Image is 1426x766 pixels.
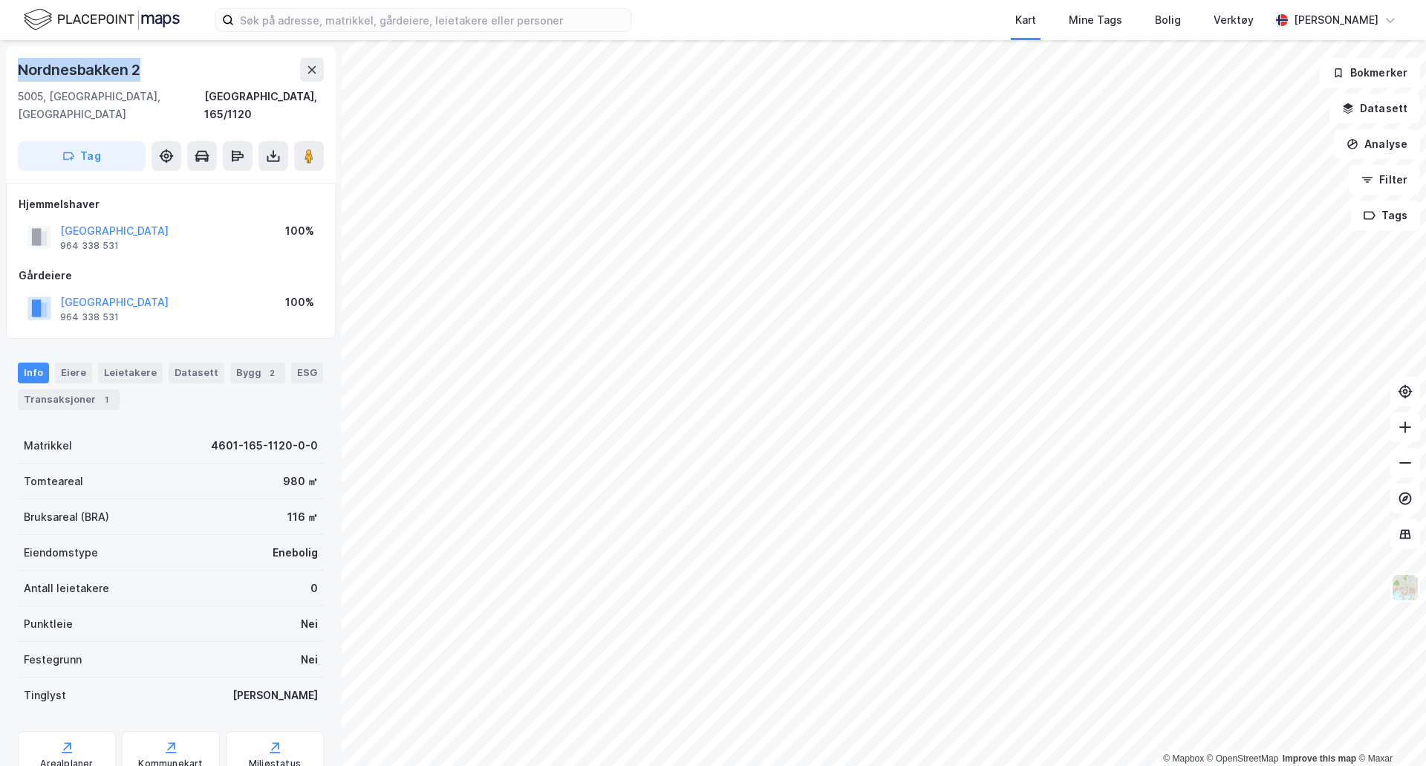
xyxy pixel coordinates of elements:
div: Transaksjoner [18,389,120,410]
div: Festegrunn [24,651,82,669]
div: 964 338 531 [60,311,119,323]
div: Kontrollprogram for chat [1352,695,1426,766]
div: Bruksareal (BRA) [24,508,109,526]
div: Bolig [1155,11,1181,29]
div: 100% [285,222,314,240]
div: [GEOGRAPHIC_DATA], 165/1120 [204,88,324,123]
div: Eiendomstype [24,544,98,562]
div: Leietakere [98,363,163,383]
button: Datasett [1329,94,1420,123]
div: Bygg [230,363,285,383]
input: Søk på adresse, matrikkel, gårdeiere, leietakere eller personer [234,9,631,31]
iframe: Chat Widget [1352,695,1426,766]
button: Filter [1349,165,1420,195]
div: Antall leietakere [24,580,109,597]
div: Verktøy [1214,11,1254,29]
div: 2 [264,366,279,380]
div: Tinglyst [24,687,66,704]
div: Datasett [169,363,224,383]
div: Nei [301,615,318,633]
div: Info [18,363,49,383]
a: OpenStreetMap [1207,753,1279,764]
div: [PERSON_NAME] [1294,11,1378,29]
button: Analyse [1334,129,1420,159]
div: 100% [285,293,314,311]
div: Nordnesbakken 2 [18,58,143,82]
button: Tag [18,141,146,171]
div: 116 ㎡ [287,508,318,526]
a: Improve this map [1283,753,1356,764]
div: 1 [99,392,114,407]
button: Tags [1351,201,1420,230]
div: 4601-165-1120-0-0 [211,437,318,455]
div: 980 ㎡ [283,473,318,490]
img: logo.f888ab2527a4732fd821a326f86c7f29.svg [24,7,180,33]
div: Gårdeiere [19,267,323,285]
div: Nei [301,651,318,669]
div: [PERSON_NAME] [232,687,318,704]
div: Enebolig [273,544,318,562]
div: Kart [1015,11,1036,29]
div: Hjemmelshaver [19,195,323,213]
a: Mapbox [1163,753,1204,764]
div: ESG [291,363,323,383]
div: Matrikkel [24,437,72,455]
button: Bokmerker [1320,58,1420,88]
div: 5005, [GEOGRAPHIC_DATA], [GEOGRAPHIC_DATA] [18,88,204,123]
div: 0 [310,580,318,597]
img: Z [1391,574,1419,602]
div: 964 338 531 [60,240,119,252]
div: Eiere [55,363,92,383]
div: Mine Tags [1069,11,1122,29]
div: Punktleie [24,615,73,633]
div: Tomteareal [24,473,83,490]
